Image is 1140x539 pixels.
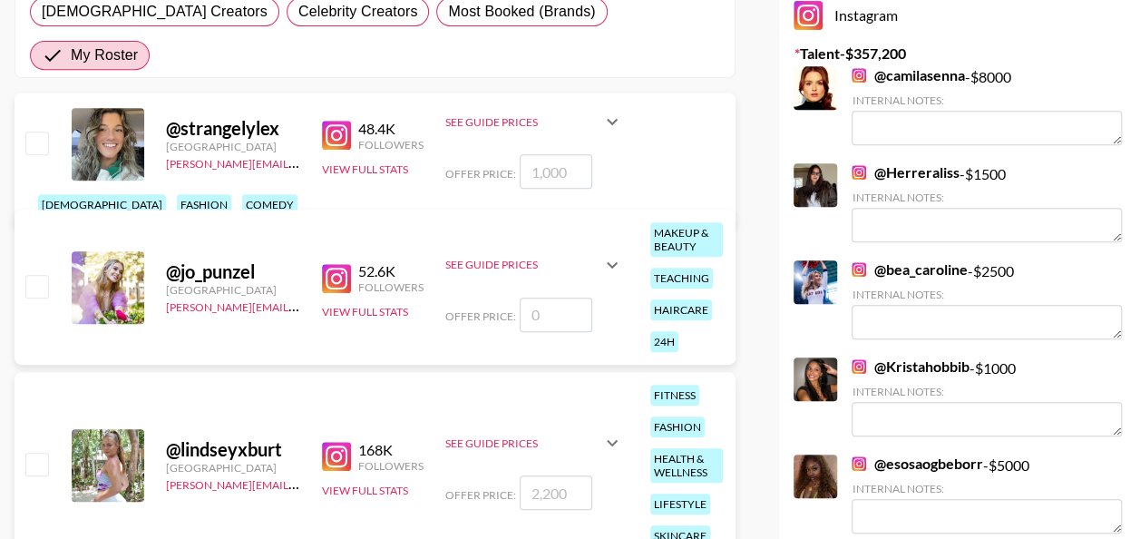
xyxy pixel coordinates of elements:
div: See Guide Prices [445,436,601,450]
div: fashion [650,416,705,437]
span: Offer Price: [445,167,516,181]
button: View Full Stats [322,162,408,176]
div: See Guide Prices [445,100,623,143]
div: Followers [358,280,424,294]
span: [DEMOGRAPHIC_DATA] Creators [42,1,268,23]
div: Followers [358,138,424,152]
span: Offer Price: [445,488,516,502]
div: - $ 1000 [852,358,1122,436]
div: @ lindseyxburt [166,438,300,461]
img: Instagram [322,121,351,150]
a: @Kristahobbib [852,358,969,376]
a: @camilasenna [852,66,964,84]
div: See Guide Prices [445,115,601,129]
div: health & wellness [650,448,723,483]
div: Internal Notes: [852,482,1122,495]
div: makeup & beauty [650,222,723,257]
img: Instagram [852,165,866,180]
div: comedy [242,194,297,215]
div: [GEOGRAPHIC_DATA] [166,140,300,153]
a: @esosaogbeborr [852,455,982,473]
img: Instagram [852,456,866,471]
img: Instagram [794,1,823,30]
div: lifestyle [650,494,710,514]
div: haircare [650,299,712,320]
div: - $ 1500 [852,163,1122,242]
div: 52.6K [358,262,424,280]
img: Instagram [322,442,351,471]
a: [PERSON_NAME][EMAIL_ADDRESS][DOMAIN_NAME] [166,475,434,492]
button: View Full Stats [322,305,408,318]
div: See Guide Prices [445,258,601,271]
div: See Guide Prices [445,243,623,287]
span: My Roster [71,44,138,66]
img: Instagram [852,359,866,374]
div: - $ 5000 [852,455,1122,534]
img: Instagram [322,264,351,293]
div: Internal Notes: [852,385,1122,398]
div: Internal Notes: [852,191,1122,204]
span: Most Booked (Brands) [448,1,595,23]
input: 0 [520,298,592,332]
div: [GEOGRAPHIC_DATA] [166,461,300,475]
div: Instagram [794,1,1125,30]
a: [PERSON_NAME][EMAIL_ADDRESS][DOMAIN_NAME] [166,297,434,314]
img: Instagram [852,68,866,83]
div: Internal Notes: [852,288,1122,301]
button: View Full Stats [322,484,408,497]
div: 48.4K [358,120,424,138]
div: fitness [650,385,699,406]
div: See Guide Prices [445,421,623,465]
div: @ jo_punzel [166,260,300,283]
div: teaching [650,268,713,289]
input: 1,000 [520,154,592,189]
a: [PERSON_NAME][EMAIL_ADDRESS][DOMAIN_NAME] [166,153,434,171]
span: Celebrity Creators [298,1,418,23]
div: fashion [177,194,231,215]
img: Instagram [852,262,866,277]
div: Internal Notes: [852,93,1122,107]
input: 2,200 [520,475,592,510]
div: [DEMOGRAPHIC_DATA] [38,194,166,215]
div: - $ 8000 [852,66,1122,145]
div: 168K [358,441,424,459]
div: @ strangelylex [166,117,300,140]
span: Offer Price: [445,309,516,323]
div: Followers [358,459,424,473]
a: @bea_caroline [852,260,967,279]
label: Talent - $ 357,200 [794,44,1125,63]
div: - $ 2500 [852,260,1122,339]
div: 24h [650,331,678,352]
a: @Herreraliss [852,163,959,181]
div: [GEOGRAPHIC_DATA] [166,283,300,297]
